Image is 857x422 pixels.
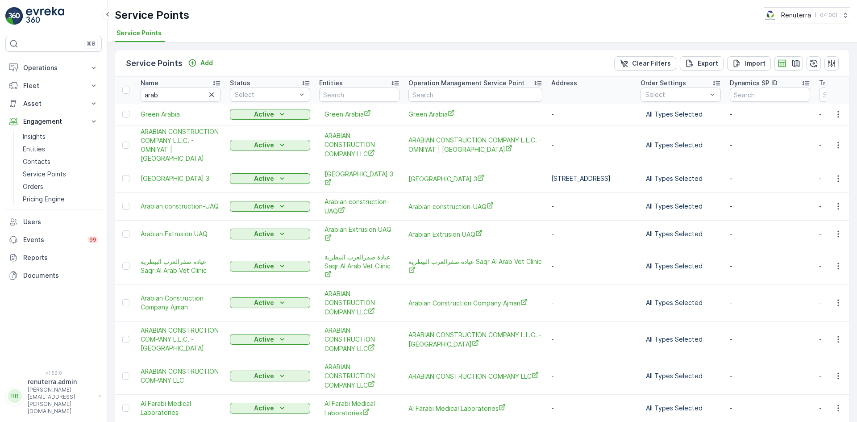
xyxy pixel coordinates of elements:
p: Orders [23,182,43,191]
p: - [730,110,810,119]
span: ARABIAN CONSTRUCTION COMPANY L.L.C. - OMNIYAT | [GEOGRAPHIC_DATA] [408,136,542,154]
div: Toggle Row Selected [122,203,129,210]
p: Contacts [23,157,50,166]
div: Toggle Row Selected [122,175,129,182]
p: Select [235,90,296,99]
p: Active [254,230,274,238]
p: Clear Filters [632,59,671,68]
button: Engagement [5,113,102,130]
button: Active [230,297,310,308]
span: عيادة صقرالعرب البيطرية Saqr Al Arab Vet Clinic [408,257,542,276]
p: Add [200,58,213,67]
span: [GEOGRAPHIC_DATA] 3 [141,174,221,183]
p: Select [645,90,707,99]
p: Export [698,59,718,68]
a: ARABIAN CONSTRUCTION COMPANY LLC [324,326,394,353]
p: Engagement [23,117,84,126]
span: ARABIAN CONSTRUCTION COMPANY L.L.C. - [GEOGRAPHIC_DATA] [141,326,221,353]
td: - [547,248,636,284]
span: Al Farabi Medical Laboratories [408,404,542,413]
p: All Types Selected [646,335,716,344]
span: v 1.52.0 [5,370,102,376]
a: Al Farabi Medical Laboratories [141,399,221,417]
a: Entities [19,143,102,155]
td: - [547,358,636,394]
a: ARABIAN CONSTRUCTION COMPANY LLC [141,367,221,385]
a: عيادة صقرالعرب البيطرية Saqr Al Arab Vet Clinic [141,257,221,275]
td: - [547,220,636,248]
a: ARABIAN CONSTRUCTION COMPANY LLC [324,131,394,159]
p: - [730,230,810,238]
button: Renuterra(+04:00) [764,7,850,23]
td: - [547,321,636,358]
p: ( +04:00 ) [815,12,837,19]
a: Contacts [19,155,102,168]
a: Arabian Construction Company Ajman [141,294,221,312]
input: Search [141,88,221,102]
a: Insights [19,130,102,143]
p: - [730,372,810,380]
img: logo [5,7,23,25]
a: عيادة صقرالعرب البيطرية Saqr Al Arab Vet Clinic [324,253,394,280]
div: Toggle Row Selected [122,111,129,118]
span: Green Arabia [408,109,542,119]
p: All Types Selected [646,230,716,238]
p: Pricing Engine [23,195,65,204]
input: Search [730,88,810,102]
a: Arabian Extrusion UAQ [324,225,394,243]
a: Service Points [19,168,102,180]
button: Clear Filters [614,56,676,71]
a: Arabian Extrusion UAQ [408,230,542,239]
span: ARABIAN CONSTRUCTION COMPANY L.L.C. - [GEOGRAPHIC_DATA] [408,330,542,349]
span: [GEOGRAPHIC_DATA] 3 [324,170,394,188]
p: - [730,141,810,150]
p: Active [254,335,274,344]
div: Toggle Row Selected [122,405,129,412]
p: Active [254,404,274,413]
button: Active [230,201,310,212]
p: Active [254,110,274,119]
div: Toggle Row Selected [122,372,129,380]
a: ARABIAN CONSTRUCTION COMPANY L.L.C. - OMNIYAT | Business Bay [141,127,221,163]
button: Active [230,140,310,150]
a: Orders [19,180,102,193]
a: Arabian Extrusion UAQ [141,230,221,238]
p: All Types Selected [646,298,716,307]
div: Toggle Row Selected [122,336,129,343]
p: All Types Selected [646,404,716,413]
p: Address [551,79,577,88]
p: All Types Selected [646,110,716,119]
a: Arabian Construction Company Ajman [408,298,542,308]
p: - [730,202,810,211]
div: RR [8,389,22,403]
p: Name [141,79,158,88]
a: Green Arabia [141,110,221,119]
p: Entities [319,79,343,88]
p: All Types Selected [646,262,716,271]
p: ⌘B [87,40,96,47]
a: Arabian construction-UAQ [408,202,542,211]
td: - [547,394,636,422]
p: - [730,262,810,271]
p: [PERSON_NAME][EMAIL_ADDRESS][PERSON_NAME][DOMAIN_NAME] [28,386,95,415]
a: Arabian Ranches Gate 3 [324,170,394,188]
span: ARABIAN CONSTRUCTION COMPANY L.L.C. - OMNIYAT | [GEOGRAPHIC_DATA] [141,127,221,163]
img: logo_light-DOdMpM7g.png [26,7,64,25]
span: Arabian construction-UAQ [141,202,221,211]
p: All Types Selected [646,372,716,380]
a: ARABIAN CONSTRUCTION COMPANY LLC [324,363,394,390]
a: ARABIAN CONSTRUCTION COMPANY LLC [324,289,394,317]
a: ARABIAN CONSTRUCTION COMPANY LLC [408,372,542,381]
img: Screenshot_2024-07-26_at_13.33.01.png [764,10,778,20]
p: Active [254,372,274,380]
p: Renuterra [781,11,811,20]
span: [GEOGRAPHIC_DATA] 3 [408,174,542,184]
button: RRrenuterra.admin[PERSON_NAME][EMAIL_ADDRESS][PERSON_NAME][DOMAIN_NAME] [5,377,102,415]
button: Active [230,371,310,381]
